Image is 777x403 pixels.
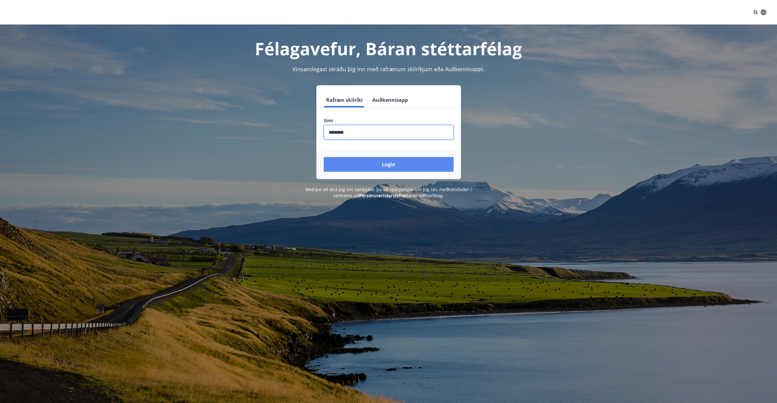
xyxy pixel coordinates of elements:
span: Með því að skrá þig inn samþykkir þú að upplýsingar um þig séu meðhöndlaðar í samræmi við Báran s... [305,186,472,198]
button: Auðkennisapp [370,93,410,107]
a: Persónuverndarstefna [360,193,405,198]
button: ÍS [750,7,770,18]
span: Vinsamlegast skráðu þig inn með rafrænum skilríkjum eða Auðkennisappi. [292,65,485,73]
button: Rafræn skilríki [324,93,365,107]
h1: Félagavefur, Báran stéttarfélag [175,37,602,60]
label: Sími [324,117,454,124]
button: Login [324,157,454,172]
